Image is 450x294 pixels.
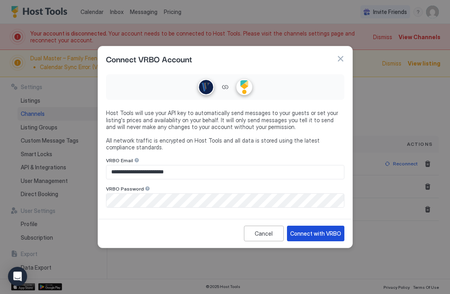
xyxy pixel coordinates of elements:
[8,267,27,286] div: Open Intercom Messenger
[106,165,344,179] input: Input Field
[244,226,284,241] button: Cancel
[106,157,133,163] span: VRBO Email
[106,194,344,207] input: Input Field
[106,53,192,65] span: Connect VRBO Account
[287,226,344,241] button: Connect with VRBO
[255,229,273,238] div: Cancel
[106,109,344,131] span: Host Tools will use your API key to automatically send messages to your guests or set your listin...
[106,186,144,192] span: VRBO Password
[106,137,344,151] span: All network traffic is encrypted on Host Tools and all data is stored using the latest compliance...
[290,229,341,238] div: Connect with VRBO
